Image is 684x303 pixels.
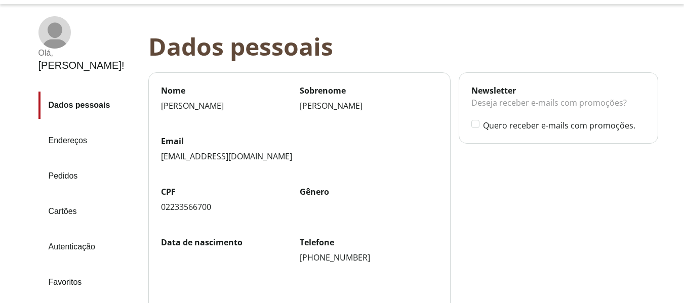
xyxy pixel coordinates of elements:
div: [PERSON_NAME] ! [38,60,125,71]
div: Dados pessoais [148,32,666,60]
a: Autenticação [38,233,140,261]
label: Gênero [300,186,438,197]
div: [EMAIL_ADDRESS][DOMAIN_NAME] [161,151,438,162]
label: Nome [161,85,300,96]
div: [PHONE_NUMBER] [300,252,438,263]
div: [PERSON_NAME] [300,100,438,111]
label: Data de nascimento [161,237,300,248]
div: 02233566700 [161,201,300,212]
a: Dados pessoais [38,92,140,119]
a: Cartões [38,198,140,225]
div: Olá , [38,49,125,58]
label: CPF [161,186,300,197]
label: Telefone [300,237,438,248]
div: [PERSON_NAME] [161,100,300,111]
a: Favoritos [38,269,140,296]
label: Sobrenome [300,85,438,96]
div: Newsletter [471,85,645,96]
a: Pedidos [38,162,140,190]
div: Deseja receber e-mails com promoções? [471,96,645,119]
a: Endereços [38,127,140,154]
label: Email [161,136,438,147]
label: Quero receber e-mails com promoções. [483,120,645,131]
